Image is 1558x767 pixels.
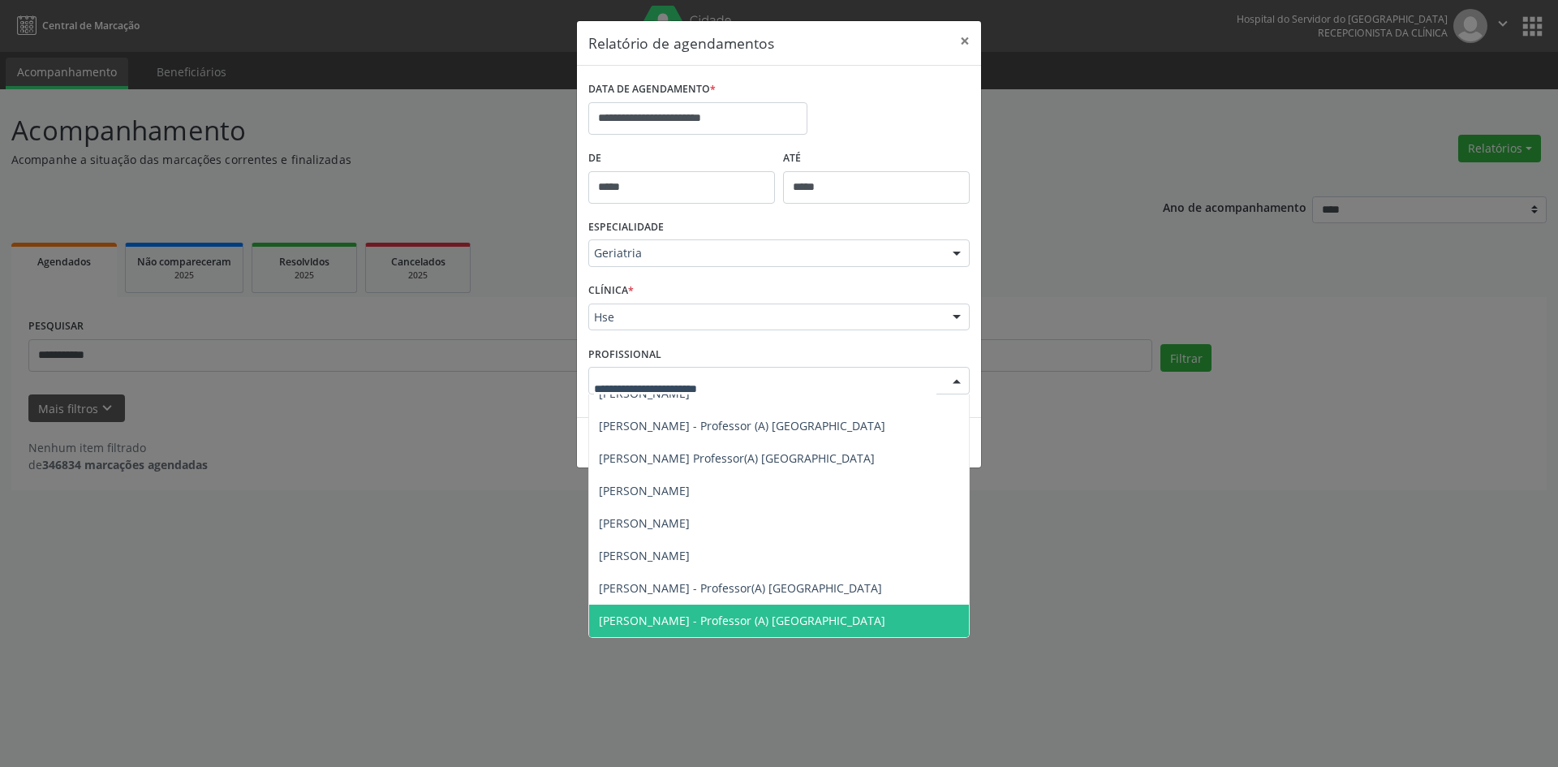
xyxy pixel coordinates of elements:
span: [PERSON_NAME] [599,515,690,531]
label: DATA DE AGENDAMENTO [588,77,716,102]
span: [PERSON_NAME] - Professor (A) [GEOGRAPHIC_DATA] [599,418,885,433]
label: De [588,146,775,171]
span: Hse [594,309,936,325]
span: [PERSON_NAME] - Professor(A) [GEOGRAPHIC_DATA] [599,580,882,596]
span: [PERSON_NAME] - Professor (A) [GEOGRAPHIC_DATA] [599,613,885,628]
span: Geriatria [594,245,936,261]
span: [PERSON_NAME] Professor(A) [GEOGRAPHIC_DATA] [599,450,875,466]
h5: Relatório de agendamentos [588,32,774,54]
span: [PERSON_NAME] [599,483,690,498]
label: ESPECIALIDADE [588,215,664,240]
label: PROFISSIONAL [588,342,661,367]
button: Close [949,21,981,61]
label: ATÉ [783,146,970,171]
label: CLÍNICA [588,278,634,304]
span: [PERSON_NAME] [599,548,690,563]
